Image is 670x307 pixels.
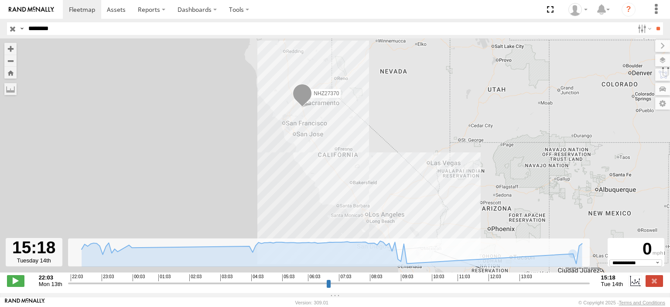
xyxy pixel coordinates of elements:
[458,274,470,281] span: 11:03
[39,274,62,281] strong: 22:03
[622,3,636,17] i: ?
[4,55,17,67] button: Zoom out
[282,274,294,281] span: 05:03
[401,274,413,281] span: 09:03
[295,300,328,305] div: Version: 309.01
[314,90,339,97] span: NHZ27370
[655,97,670,110] label: Map Settings
[133,274,145,281] span: 00:03
[489,274,501,281] span: 12:03
[5,298,45,307] a: Visit our Website
[609,239,663,259] div: 0
[601,274,623,281] strong: 15:18
[370,274,382,281] span: 08:03
[634,22,653,35] label: Search Filter Options
[432,274,444,281] span: 10:03
[565,3,591,16] div: Zulema McIntosch
[220,274,232,281] span: 03:03
[18,22,25,35] label: Search Query
[102,274,114,281] span: 23:03
[9,7,54,13] img: rand-logo.svg
[308,274,320,281] span: 06:03
[71,274,83,281] span: 22:03
[251,274,263,281] span: 04:03
[158,274,171,281] span: 01:03
[520,274,532,281] span: 13:03
[601,281,623,287] span: Tue 14th Oct 2025
[39,281,62,287] span: Mon 13th Oct 2025
[646,275,663,286] label: Close
[4,83,17,95] label: Measure
[339,274,351,281] span: 07:03
[189,274,202,281] span: 02:03
[7,275,24,286] label: Play/Stop
[4,43,17,55] button: Zoom in
[4,67,17,79] button: Zoom Home
[619,300,665,305] a: Terms and Conditions
[578,300,665,305] div: © Copyright 2025 -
